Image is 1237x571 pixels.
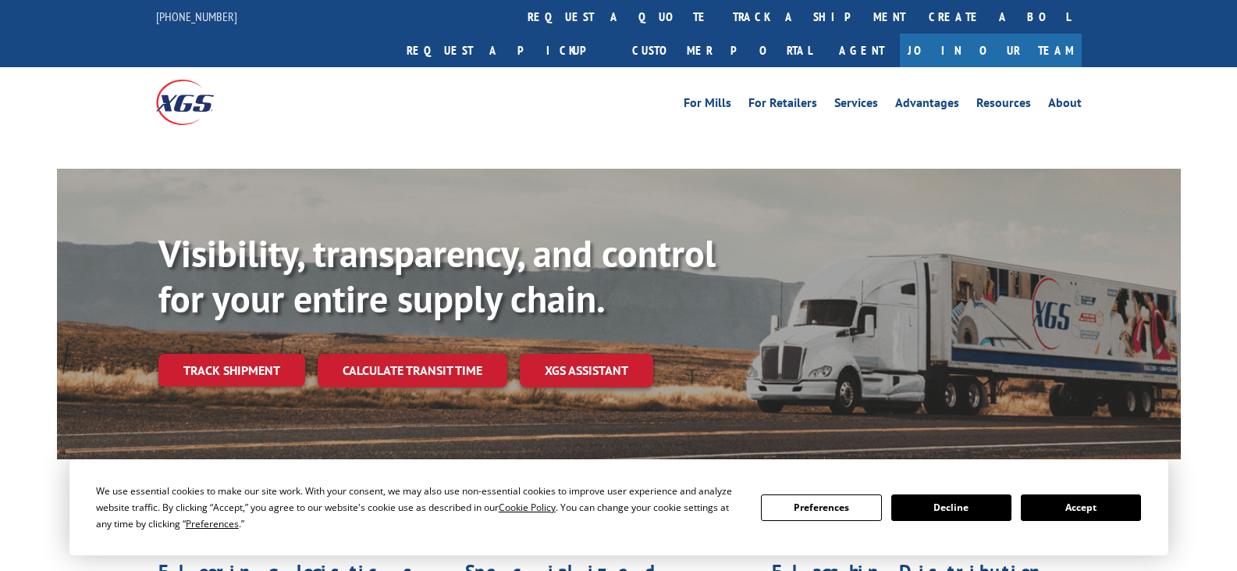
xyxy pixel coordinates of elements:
a: Track shipment [158,354,305,387]
a: About [1048,97,1082,114]
a: [PHONE_NUMBER] [156,9,237,24]
a: Services [834,97,878,114]
button: Preferences [761,494,881,521]
a: Agent [823,34,900,67]
a: For Mills [684,97,731,114]
span: Cookie Policy [499,501,556,514]
a: Resources [976,97,1031,114]
a: XGS ASSISTANT [520,354,653,387]
a: Advantages [895,97,959,114]
a: Join Our Team [900,34,1082,67]
div: Cookie Consent Prompt [69,459,1168,555]
a: Calculate transit time [318,354,507,387]
div: We use essential cookies to make our site work. With your consent, we may also use non-essential ... [96,483,742,532]
a: Customer Portal [620,34,823,67]
a: Request a pickup [395,34,620,67]
span: Preferences [186,517,239,530]
a: For Retailers [748,97,817,114]
button: Decline [891,494,1011,521]
button: Accept [1021,494,1141,521]
b: Visibility, transparency, and control for your entire supply chain. [158,229,716,323]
